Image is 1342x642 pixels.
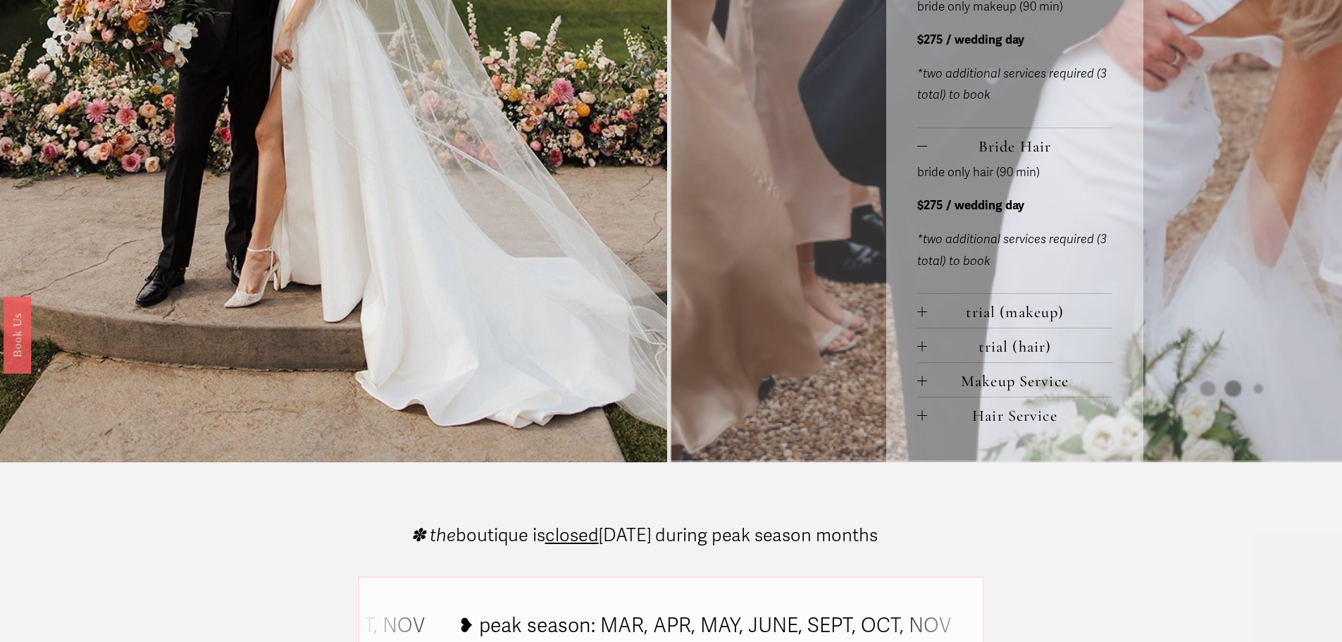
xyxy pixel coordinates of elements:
strong: $275 / wedding day [917,198,1024,213]
button: trial (makeup) [917,294,1112,328]
div: Bride Hair [917,162,1112,293]
em: *two additional services required (3 total) to book [917,66,1107,103]
span: Bride Hair [927,137,1112,156]
em: ✽ the [411,524,456,546]
button: trial (hair) [917,328,1112,362]
tspan: ❥ peak season: MAR, APR, MAY, JUNE, SEPT, OCT, NOV [458,613,951,638]
button: Bride Hair [917,128,1112,162]
em: *two additional services required (3 total) to book [917,232,1107,268]
span: Hair Service [927,406,1112,425]
span: Makeup Service [927,371,1112,390]
button: Makeup Service [917,363,1112,397]
p: bride only hair (90 min) [917,162,1112,184]
button: Hair Service [917,397,1112,431]
span: trial (hair) [927,337,1112,356]
span: trial (makeup) [927,302,1112,321]
a: Book Us [4,296,31,373]
span: closed [545,524,599,546]
strong: $275 / wedding day [917,32,1024,47]
p: boutique is [DATE] during peak season months [411,526,878,544]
